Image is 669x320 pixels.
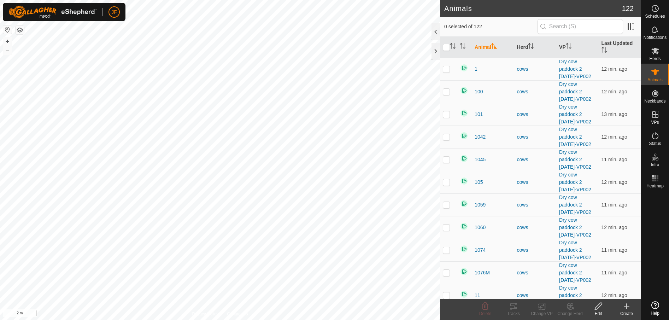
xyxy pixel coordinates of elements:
[528,310,556,317] div: Change VP
[460,86,468,95] img: returning on
[559,59,591,79] a: Dry cow paddock 2 [DATE]-VP002
[460,44,465,50] p-sorticon: Activate to sort
[475,111,483,118] span: 101
[460,64,468,72] img: returning on
[475,246,486,254] span: 1074
[559,172,591,192] a: Dry cow paddock 2 [DATE]-VP002
[601,179,627,185] span: Oct 3, 2025, 7:06 AM
[559,285,591,306] a: Dry cow paddock 2 [DATE]-VP002
[460,199,468,208] img: returning on
[491,44,497,50] p-sorticon: Activate to sort
[622,3,634,14] span: 122
[16,26,24,34] button: Map Layers
[475,65,477,73] span: 1
[612,310,641,317] div: Create
[192,311,219,317] a: Privacy Policy
[444,4,622,13] h2: Animals
[651,120,659,124] span: VPs
[479,311,492,316] span: Delete
[646,184,664,188] span: Heatmap
[584,310,612,317] div: Edit
[475,88,483,95] span: 100
[3,37,12,46] button: +
[559,240,591,260] a: Dry cow paddock 2 [DATE]-VP002
[559,262,591,283] a: Dry cow paddock 2 [DATE]-VP002
[517,156,553,163] div: cows
[517,292,553,299] div: cows
[517,246,553,254] div: cows
[3,25,12,34] button: Reset Map
[644,99,665,103] span: Neckbands
[517,88,553,95] div: cows
[475,133,486,141] span: 1042
[559,149,591,170] a: Dry cow paddock 2 [DATE]-VP002
[460,222,468,231] img: returning on
[528,44,534,50] p-sorticon: Activate to sort
[599,37,641,58] th: Last Updated
[601,292,627,298] span: Oct 3, 2025, 7:07 AM
[556,310,584,317] div: Change Herd
[460,245,468,253] img: returning on
[559,127,591,147] a: Dry cow paddock 2 [DATE]-VP002
[227,311,248,317] a: Contact Us
[641,298,669,318] a: Help
[450,44,456,50] p-sorticon: Activate to sort
[111,8,117,16] span: JF
[601,66,627,72] span: Oct 3, 2025, 7:07 AM
[601,157,627,162] span: Oct 3, 2025, 7:08 AM
[8,6,97,18] img: Gallagher Logo
[517,201,553,209] div: cows
[601,202,627,208] span: Oct 3, 2025, 7:07 AM
[475,292,480,299] span: 11
[538,19,623,34] input: Search (S)
[601,270,627,275] span: Oct 3, 2025, 7:08 AM
[460,132,468,140] img: returning on
[601,89,627,94] span: Oct 3, 2025, 7:07 AM
[651,311,659,315] span: Help
[444,23,538,30] span: 0 selected of 122
[566,44,571,50] p-sorticon: Activate to sort
[460,290,468,298] img: returning on
[475,179,483,186] span: 105
[514,37,556,58] th: Herd
[460,267,468,276] img: returning on
[475,156,486,163] span: 1045
[559,104,591,124] a: Dry cow paddock 2 [DATE]-VP002
[651,163,659,167] span: Infra
[644,35,667,40] span: Notifications
[517,65,553,73] div: cows
[460,109,468,117] img: returning on
[475,201,486,209] span: 1059
[3,46,12,55] button: –
[559,81,591,102] a: Dry cow paddock 2 [DATE]-VP002
[556,37,598,58] th: VP
[517,111,553,118] div: cows
[517,224,553,231] div: cows
[517,133,553,141] div: cows
[517,179,553,186] div: cows
[460,154,468,163] img: returning on
[601,111,627,117] span: Oct 3, 2025, 7:06 AM
[601,225,627,230] span: Oct 3, 2025, 7:07 AM
[601,48,607,54] p-sorticon: Activate to sort
[601,247,627,253] span: Oct 3, 2025, 7:07 AM
[517,269,553,277] div: cows
[645,14,665,18] span: Schedules
[649,57,661,61] span: Herds
[475,269,490,277] span: 1076M
[472,37,514,58] th: Animal
[647,78,663,82] span: Animals
[475,224,486,231] span: 1060
[649,141,661,146] span: Status
[559,194,591,215] a: Dry cow paddock 2 [DATE]-VP002
[499,310,528,317] div: Tracks
[460,177,468,185] img: returning on
[601,134,627,140] span: Oct 3, 2025, 7:07 AM
[559,217,591,238] a: Dry cow paddock 2 [DATE]-VP002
